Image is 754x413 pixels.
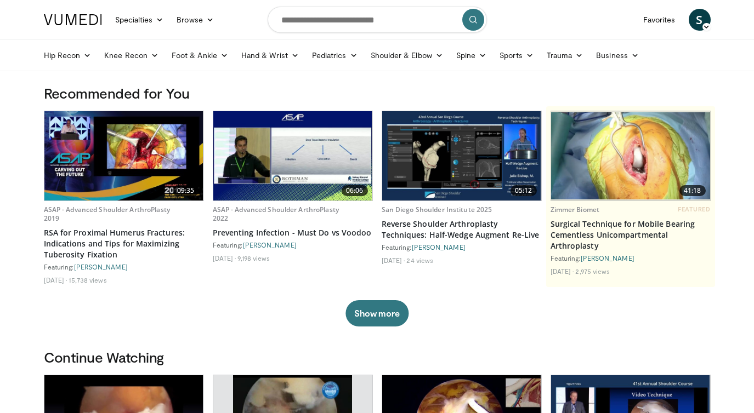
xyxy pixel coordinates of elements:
[213,227,373,238] a: Preventing Infection - Must Do vs Voodoo
[551,254,711,262] div: Featuring:
[342,185,368,196] span: 06:06
[382,243,542,251] div: Featuring:
[44,227,204,260] a: RSA for Proximal Humerus Fractures: Indications and Tips for Maximizing Tuberosity Fixation
[213,254,236,262] li: [DATE]
[44,14,102,25] img: VuMedi Logo
[98,44,165,66] a: Knee Recon
[44,205,170,223] a: ASAP - Advanced Shoulder ArthroPlasty 2019
[406,256,433,265] li: 24 views
[237,254,270,262] li: 9,198 views
[44,111,203,200] a: 09:35
[551,112,710,199] img: e9ed289e-2b85-4599-8337-2e2b4fe0f32a.620x360_q85_upscale.jpg
[450,44,493,66] a: Spine
[44,84,711,102] h3: Recommended for You
[235,44,305,66] a: Hand & Wrist
[581,254,634,262] a: [PERSON_NAME]
[170,9,220,31] a: Browse
[412,243,466,251] a: [PERSON_NAME]
[589,44,645,66] a: Business
[243,241,297,249] a: [PERSON_NAME]
[109,9,171,31] a: Specialties
[382,256,405,265] li: [DATE]
[305,44,364,66] a: Pediatrics
[44,262,204,271] div: Featuring:
[551,219,711,251] a: Surgical Technique for Mobile Bearing Cementless Unicompartmental Arthroplasty
[37,44,98,66] a: Hip Recon
[213,111,372,200] img: aae374fe-e30c-4d93-85d1-1c39c8cb175f.620x360_q85_upscale.jpg
[575,267,610,276] li: 2,975 views
[551,111,710,200] a: 41:18
[173,185,199,196] span: 09:35
[74,263,128,271] a: [PERSON_NAME]
[213,111,372,200] a: 06:06
[689,9,711,31] a: S
[44,276,67,284] li: [DATE]
[213,240,373,249] div: Featuring:
[69,276,106,284] li: 15,738 views
[551,205,600,214] a: Zimmer Biomet
[679,185,706,196] span: 41:18
[345,300,409,326] button: Show more
[540,44,590,66] a: Trauma
[382,111,541,200] a: 05:12
[382,111,541,200] img: 04ab4792-be95-4d15-abaa-61dd869f3458.620x360_q85_upscale.jpg
[678,205,710,213] span: FEATURED
[165,44,235,66] a: Foot & Ankle
[268,7,487,33] input: Search topics, interventions
[493,44,540,66] a: Sports
[551,267,574,276] li: [DATE]
[382,205,492,214] a: San Diego Shoulder Institute 2025
[213,205,339,223] a: ASAP - Advanced Shoulder ArthroPlasty 2022
[44,111,203,200] img: 53f6b3b0-db1e-40d0-a70b-6c1023c58e52.620x360_q85_upscale.jpg
[382,219,542,240] a: Reverse Shoulder Arthroplasty Techniques: Half-Wedge Augment Re-Live
[364,44,450,66] a: Shoulder & Elbow
[511,185,537,196] span: 05:12
[637,9,682,31] a: Favorites
[44,348,711,366] h3: Continue Watching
